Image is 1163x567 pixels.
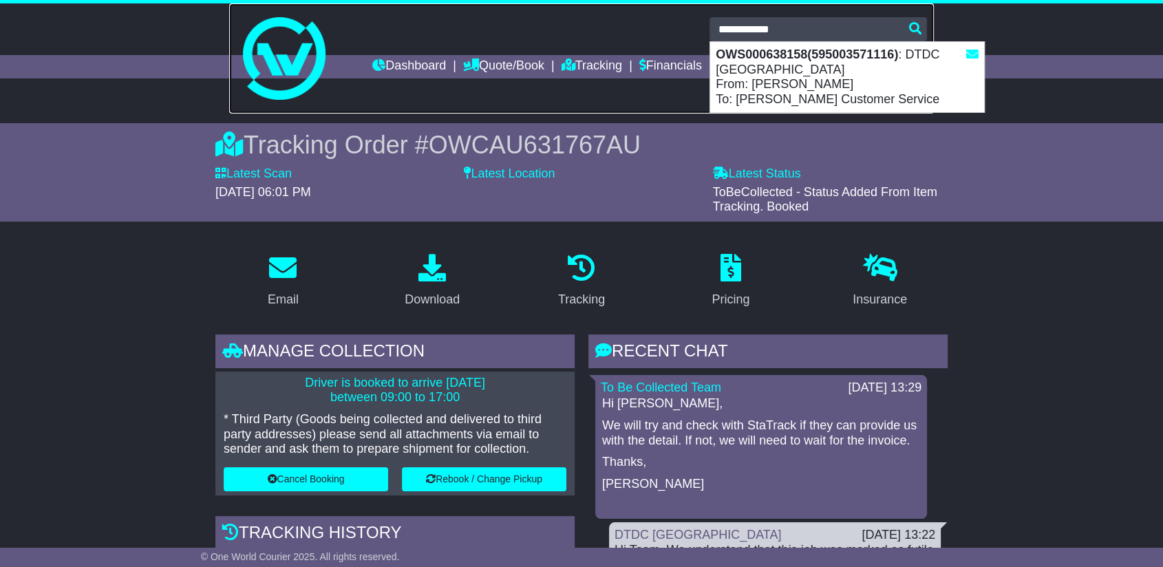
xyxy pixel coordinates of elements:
[602,477,920,492] p: [PERSON_NAME]
[716,47,898,61] strong: OWS000638158(595003571116)
[712,290,749,309] div: Pricing
[703,249,758,314] a: Pricing
[549,249,614,314] a: Tracking
[268,290,299,309] div: Email
[844,249,916,314] a: Insurance
[463,55,544,78] a: Quote/Book
[602,418,920,448] p: We will try and check with StaTrack if they can provide us with the detail. If not, we will need ...
[601,381,721,394] a: To Be Collected Team
[372,55,446,78] a: Dashboard
[402,467,566,491] button: Rebook / Change Pickup
[215,334,575,372] div: Manage collection
[215,167,292,182] label: Latest Scan
[215,516,575,553] div: Tracking history
[429,131,641,159] span: OWCAU631767AU
[562,55,622,78] a: Tracking
[224,376,566,405] p: Driver is booked to arrive [DATE] between 09:00 to 17:00
[710,42,984,112] div: : DTDC [GEOGRAPHIC_DATA] From: [PERSON_NAME] To: [PERSON_NAME] Customer Service
[224,467,388,491] button: Cancel Booking
[639,55,702,78] a: Financials
[602,396,920,411] p: Hi [PERSON_NAME],
[215,185,311,199] span: [DATE] 06:01 PM
[405,290,460,309] div: Download
[259,249,308,314] a: Email
[602,455,920,470] p: Thanks,
[713,185,937,214] span: ToBeCollected - Status Added From Item Tracking. Booked
[615,528,781,542] a: DTDC [GEOGRAPHIC_DATA]
[588,334,948,372] div: RECENT CHAT
[396,249,469,314] a: Download
[848,381,921,396] div: [DATE] 13:29
[862,528,935,543] div: [DATE] 13:22
[201,551,400,562] span: © One World Courier 2025. All rights reserved.
[713,167,801,182] label: Latest Status
[215,130,948,160] div: Tracking Order #
[558,290,605,309] div: Tracking
[224,412,566,457] p: * Third Party (Goods being collected and delivered to third party addresses) please send all atta...
[853,290,907,309] div: Insurance
[464,167,555,182] label: Latest Location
